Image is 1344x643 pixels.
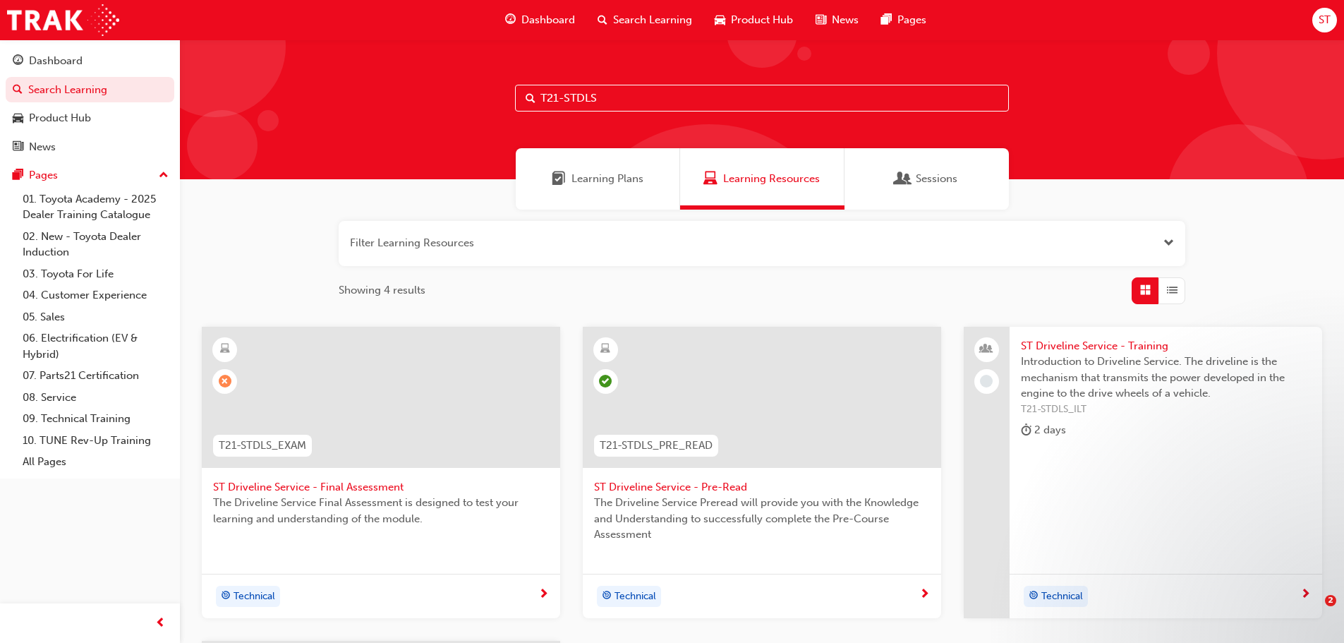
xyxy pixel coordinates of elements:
[213,479,549,495] span: ST Driveline Service - Final Assessment
[715,11,725,29] span: car-icon
[1021,421,1066,439] div: 2 days
[896,171,910,187] span: Sessions
[599,375,612,387] span: learningRecordVerb_COMPLETE-icon
[981,340,991,359] span: people-icon
[897,12,926,28] span: Pages
[159,167,169,185] span: up-icon
[220,340,230,359] span: learningResourceType_ELEARNING-icon
[6,45,174,162] button: DashboardSearch LearningProduct HubNews
[615,589,656,605] span: Technical
[219,375,231,387] span: learningRecordVerb_FAIL-icon
[594,479,930,495] span: ST Driveline Service - Pre-Read
[6,162,174,188] button: Pages
[583,327,941,618] a: T21-STDLS_PRE_READST Driveline Service - Pre-ReadThe Driveline Service Preread will provide you w...
[13,55,23,68] span: guage-icon
[234,589,275,605] span: Technical
[17,263,174,285] a: 03. Toyota For Life
[600,340,610,359] span: learningResourceType_ELEARNING-icon
[6,105,174,131] a: Product Hub
[916,171,957,187] span: Sessions
[13,141,23,154] span: news-icon
[17,430,174,452] a: 10. TUNE Rev-Up Training
[1325,595,1336,606] span: 2
[1021,338,1311,354] span: ST Driveline Service - Training
[1021,402,1311,418] span: T21-STDLS_ILT
[13,169,23,182] span: pages-icon
[1021,354,1311,402] span: Introduction to Driveline Service. The driveline is the mechanism that transmits the power develo...
[1167,282,1177,299] span: List
[7,4,119,36] img: Trak
[586,6,703,35] a: search-iconSearch Learning
[613,12,692,28] span: Search Learning
[881,11,892,29] span: pages-icon
[17,408,174,430] a: 09. Technical Training
[526,90,535,107] span: Search
[521,12,575,28] span: Dashboard
[17,284,174,306] a: 04. Customer Experience
[1163,235,1174,251] button: Open the filter
[870,6,938,35] a: pages-iconPages
[494,6,586,35] a: guage-iconDashboard
[1029,587,1039,606] span: target-icon
[816,11,826,29] span: news-icon
[804,6,870,35] a: news-iconNews
[594,495,930,543] span: The Driveline Service Preread will provide you with the Knowledge and Understanding to successful...
[219,438,306,454] span: T21-STDLS_EXAM
[17,387,174,409] a: 08. Service
[17,188,174,226] a: 01. Toyota Academy - 2025 Dealer Training Catalogue
[202,327,560,618] a: T21-STDLS_EXAMST Driveline Service - Final AssessmentThe Driveline Service Final Assessment is de...
[832,12,859,28] span: News
[552,171,566,187] span: Learning Plans
[723,171,820,187] span: Learning Resources
[17,226,174,263] a: 02. New - Toyota Dealer Induction
[515,85,1009,112] input: Search...
[1021,421,1031,439] span: duration-icon
[13,112,23,125] span: car-icon
[600,438,713,454] span: T21-STDLS_PRE_READ
[17,451,174,473] a: All Pages
[155,615,166,632] span: prev-icon
[919,589,930,601] span: next-icon
[6,77,174,103] a: Search Learning
[598,11,607,29] span: search-icon
[29,53,83,69] div: Dashboard
[1319,12,1331,28] span: ST
[1041,589,1083,605] span: Technical
[703,171,718,187] span: Learning Resources
[731,12,793,28] span: Product Hub
[6,48,174,74] a: Dashboard
[1140,282,1151,299] span: Grid
[17,327,174,365] a: 06. Electrification (EV & Hybrid)
[17,365,174,387] a: 07. Parts21 Certification
[844,148,1009,210] a: SessionsSessions
[964,327,1322,618] a: ST Driveline Service - TrainingIntroduction to Driveline Service. The driveline is the mechanism ...
[29,110,91,126] div: Product Hub
[29,167,58,184] div: Pages
[339,282,425,299] span: Showing 4 results
[13,84,23,97] span: search-icon
[602,587,612,606] span: target-icon
[1296,595,1330,629] iframe: Intercom live chat
[538,589,549,601] span: next-icon
[221,587,231,606] span: target-icon
[571,171,643,187] span: Learning Plans
[680,148,844,210] a: Learning ResourcesLearning Resources
[213,495,549,527] span: The Driveline Service Final Assessment is designed to test your learning and understanding of the...
[980,375,993,387] span: learningRecordVerb_NONE-icon
[17,306,174,328] a: 05. Sales
[1312,8,1337,32] button: ST
[29,139,56,155] div: News
[505,11,516,29] span: guage-icon
[6,134,174,160] a: News
[703,6,804,35] a: car-iconProduct Hub
[516,148,680,210] a: Learning PlansLearning Plans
